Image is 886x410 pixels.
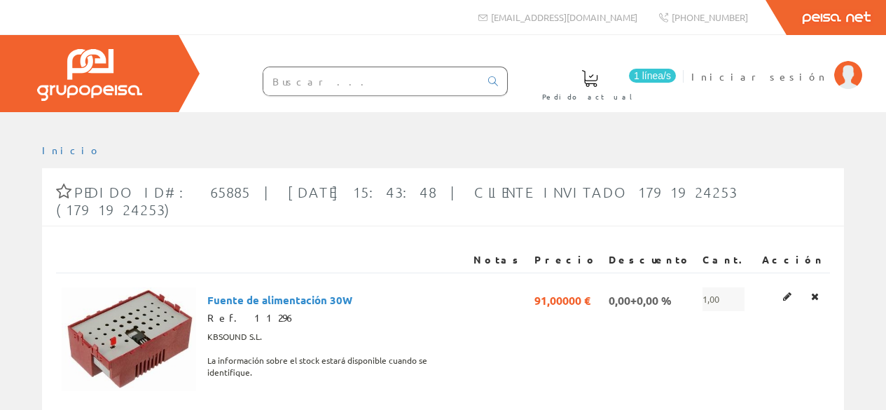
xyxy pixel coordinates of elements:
a: Inicio [42,144,102,156]
img: Grupo Peisa [37,49,142,101]
span: 0,00+0,00 % [609,287,672,311]
a: 1 línea/s Pedido actual [528,58,679,109]
span: 1,00 [702,287,745,311]
span: Pedido actual [542,90,637,104]
span: Iniciar sesión [691,69,827,83]
span: Fuente de alimentación 30W [207,287,352,311]
span: La información sobre el stock estará disponible cuando se identifique. [207,349,462,373]
th: Notas [468,247,529,273]
th: Acción [756,247,830,273]
span: 91,00000 € [534,287,590,311]
a: Eliminar [807,287,823,306]
span: 1 línea/s [629,69,676,83]
a: Editar [779,287,796,306]
img: Foto artículo Fuente de alimentación 30W (192x147.84) [62,287,196,391]
div: Ref. 11296 [207,311,462,325]
th: Cant. [697,247,756,273]
span: [PHONE_NUMBER] [672,11,748,23]
input: Buscar ... [263,67,480,95]
th: Precio [529,247,603,273]
span: KBSOUND S.L. [207,325,262,349]
span: [EMAIL_ADDRESS][DOMAIN_NAME] [491,11,637,23]
th: Descuento [603,247,697,273]
span: Pedido ID#: 65885 | [DATE] 15:43:48 | Cliente Invitado 1791924253 (1791924253) [56,184,737,218]
a: Iniciar sesión [691,58,862,71]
